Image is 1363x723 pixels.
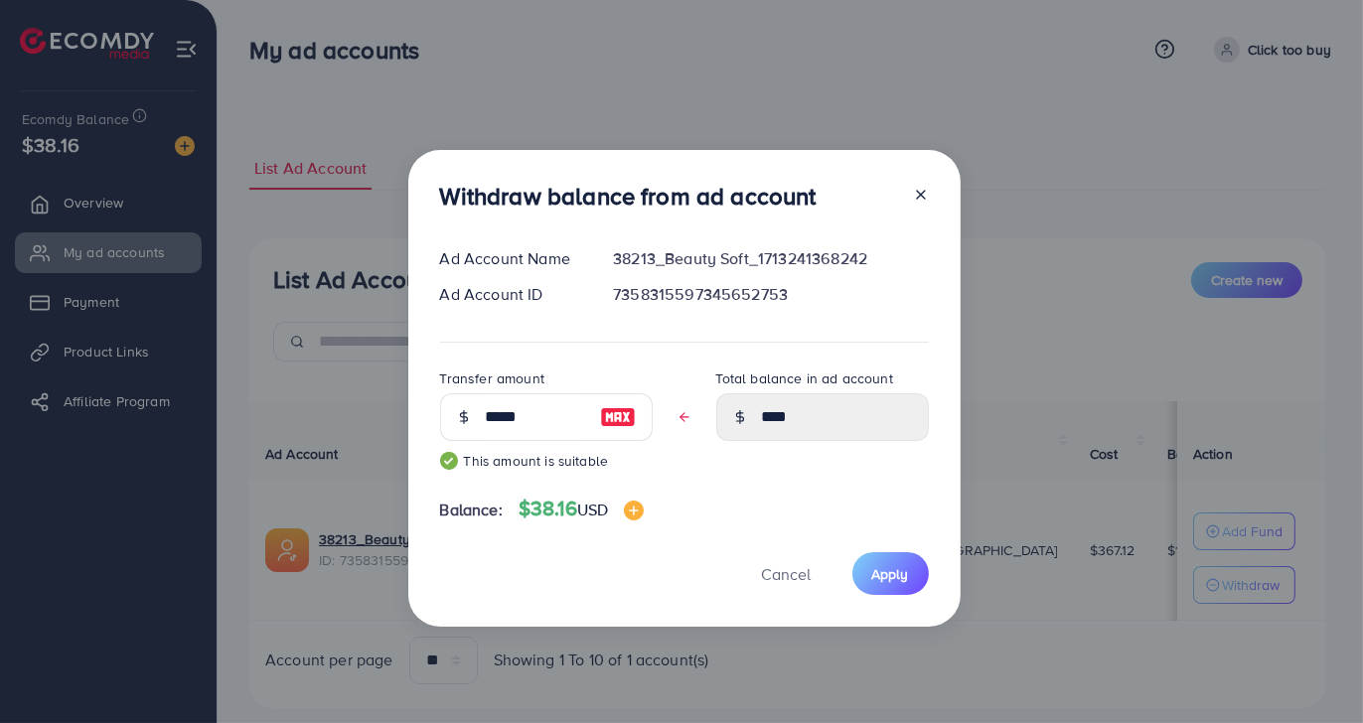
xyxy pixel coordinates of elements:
[600,405,636,429] img: image
[762,563,812,585] span: Cancel
[519,497,644,521] h4: $38.16
[440,452,458,470] img: guide
[597,247,944,270] div: 38213_Beauty Soft_1713241368242
[597,283,944,306] div: 7358315597345652753
[872,564,909,584] span: Apply
[1279,634,1348,708] iframe: Chat
[716,368,893,388] label: Total balance in ad account
[440,499,503,521] span: Balance:
[852,552,929,595] button: Apply
[424,247,598,270] div: Ad Account Name
[440,451,653,471] small: This amount is suitable
[624,501,644,520] img: image
[424,283,598,306] div: Ad Account ID
[737,552,836,595] button: Cancel
[577,499,608,520] span: USD
[440,368,544,388] label: Transfer amount
[440,182,817,211] h3: Withdraw balance from ad account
